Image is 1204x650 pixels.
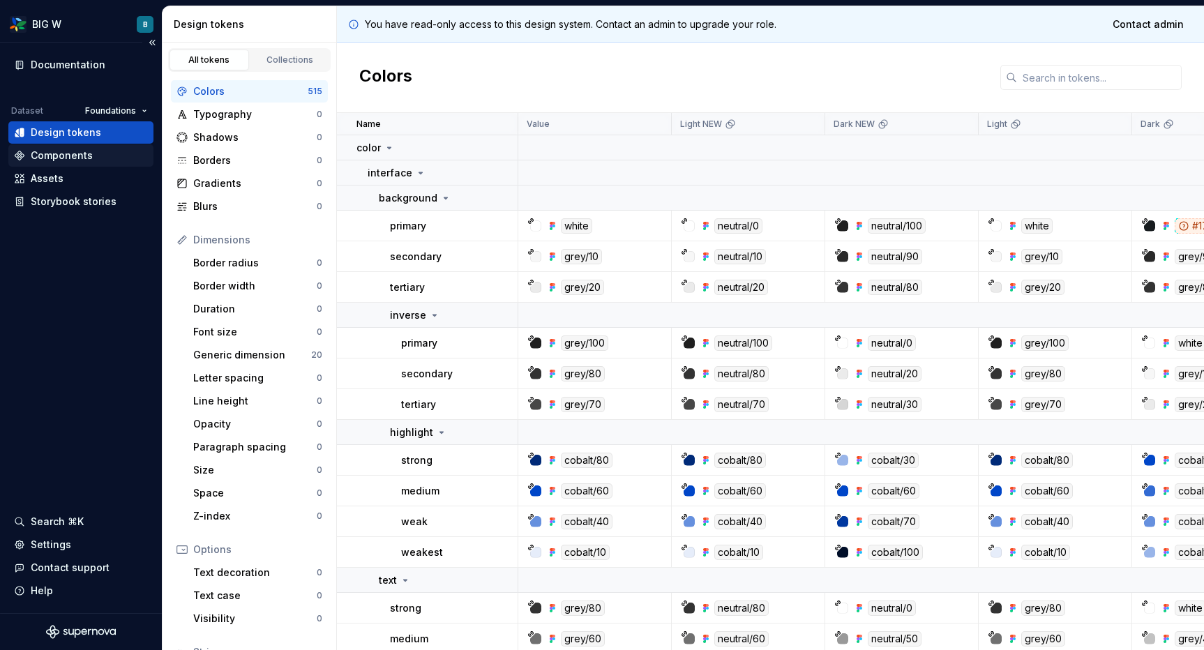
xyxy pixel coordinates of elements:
[188,344,328,366] a: Generic dimension20
[188,561,328,584] a: Text decoration0
[11,105,43,116] div: Dataset
[171,103,328,126] a: Typography0
[174,17,331,31] div: Design tokens
[561,397,605,412] div: grey/70
[714,600,769,616] div: neutral/80
[868,249,922,264] div: neutral/90
[561,335,608,351] div: grey/100
[1021,280,1064,295] div: grey/20
[193,543,322,557] div: Options
[8,557,153,579] button: Contact support
[714,545,763,560] div: cobalt/10
[868,631,921,647] div: neutral/50
[193,130,317,144] div: Shadows
[1021,366,1065,381] div: grey/80
[379,573,397,587] p: text
[317,326,322,338] div: 0
[8,144,153,167] a: Components
[527,119,550,130] p: Value
[987,119,1007,130] p: Light
[188,321,328,343] a: Font size0
[1021,514,1073,529] div: cobalt/40
[1021,631,1065,647] div: grey/60
[188,505,328,527] a: Z-index0
[868,335,916,351] div: neutral/0
[31,58,105,72] div: Documentation
[193,440,317,454] div: Paragraph spacing
[31,149,93,162] div: Components
[193,509,317,523] div: Z-index
[188,413,328,435] a: Opacity0
[8,54,153,76] a: Documentation
[193,279,317,293] div: Border width
[10,16,27,33] img: 551ca721-6c59-42a7-accd-e26345b0b9d6.png
[31,561,110,575] div: Contact support
[317,109,322,120] div: 0
[561,218,592,234] div: white
[317,257,322,269] div: 0
[561,545,610,560] div: cobalt/10
[1021,335,1069,351] div: grey/100
[317,418,322,430] div: 0
[1021,249,1062,264] div: grey/10
[188,459,328,481] a: Size0
[79,101,153,121] button: Foundations
[31,172,63,186] div: Assets
[317,132,322,143] div: 0
[193,463,317,477] div: Size
[171,126,328,149] a: Shadows0
[1021,600,1065,616] div: grey/80
[3,9,159,39] button: BIG WB
[317,613,322,624] div: 0
[401,336,437,350] p: primary
[401,515,428,529] p: weak
[193,199,317,213] div: Blurs
[1021,483,1073,499] div: cobalt/60
[8,580,153,602] button: Help
[834,119,875,130] p: Dark NEW
[8,534,153,556] a: Settings
[31,538,71,552] div: Settings
[390,632,428,646] p: medium
[308,86,322,97] div: 515
[193,589,317,603] div: Text case
[193,302,317,316] div: Duration
[714,249,766,264] div: neutral/10
[46,625,116,639] svg: Supernova Logo
[317,303,322,315] div: 0
[171,80,328,103] a: Colors515
[193,348,311,362] div: Generic dimension
[714,453,766,468] div: cobalt/80
[390,280,425,294] p: tertiary
[188,367,328,389] a: Letter spacing0
[714,483,766,499] div: cobalt/60
[868,453,919,468] div: cobalt/30
[142,33,162,52] button: Collapse sidebar
[561,600,605,616] div: grey/80
[390,219,426,233] p: primary
[680,119,722,130] p: Light NEW
[188,275,328,297] a: Border width0
[193,417,317,431] div: Opacity
[561,631,605,647] div: grey/60
[1113,17,1184,31] span: Contact admin
[868,280,922,295] div: neutral/80
[171,149,328,172] a: Borders0
[188,584,328,607] a: Text case0
[868,600,916,616] div: neutral/0
[317,511,322,522] div: 0
[193,233,322,247] div: Dimensions
[311,349,322,361] div: 20
[317,372,322,384] div: 0
[714,280,768,295] div: neutral/20
[85,105,136,116] span: Foundations
[1017,65,1182,90] input: Search in tokens...
[561,483,612,499] div: cobalt/60
[1021,545,1070,560] div: cobalt/10
[868,483,919,499] div: cobalt/60
[390,601,421,615] p: strong
[368,166,412,180] p: interface
[188,482,328,504] a: Space0
[561,249,602,264] div: grey/10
